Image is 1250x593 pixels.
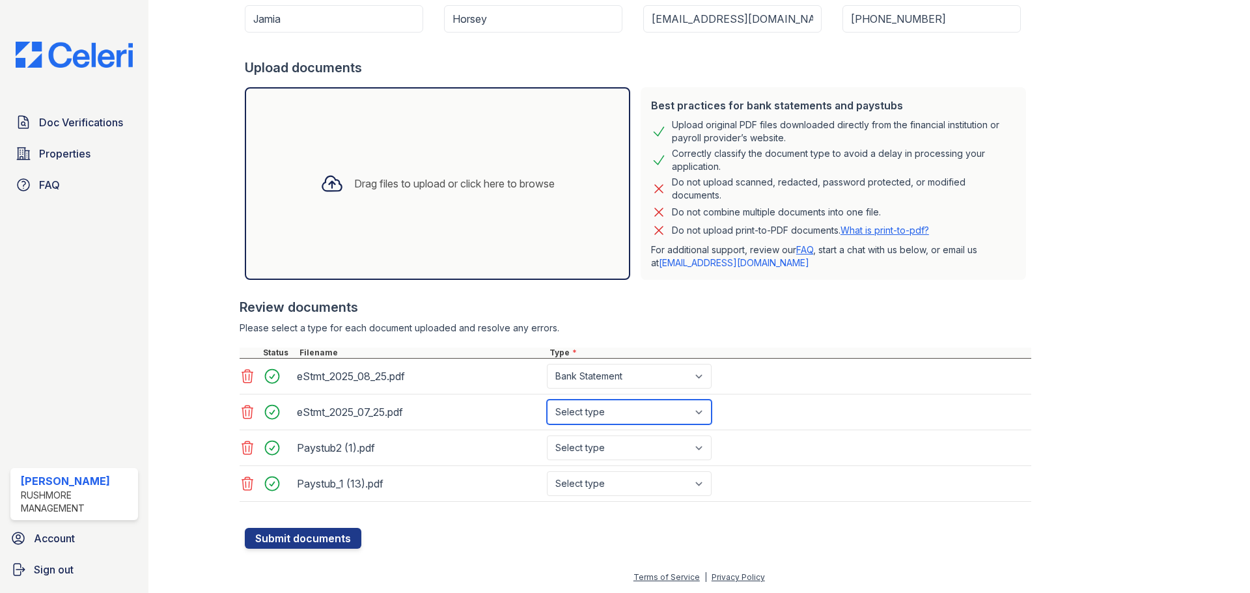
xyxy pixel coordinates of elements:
[297,437,542,458] div: Paystub2 (1).pdf
[10,172,138,198] a: FAQ
[672,176,1016,202] div: Do not upload scanned, redacted, password protected, or modified documents.
[297,473,542,494] div: Paystub_1 (13).pdf
[39,146,90,161] span: Properties
[704,572,707,582] div: |
[633,572,700,582] a: Terms of Service
[297,402,542,422] div: eStmt_2025_07_25.pdf
[245,59,1031,77] div: Upload documents
[34,531,75,546] span: Account
[260,348,297,358] div: Status
[5,557,143,583] a: Sign out
[5,525,143,551] a: Account
[651,98,1016,113] div: Best practices for bank statements and paystubs
[840,225,929,236] a: What is print-to-pdf?
[21,473,133,489] div: [PERSON_NAME]
[39,115,123,130] span: Doc Verifications
[354,176,555,191] div: Drag files to upload or click here to browse
[659,257,809,268] a: [EMAIL_ADDRESS][DOMAIN_NAME]
[39,177,60,193] span: FAQ
[651,243,1016,269] p: For additional support, review our , start a chat with us below, or email us at
[21,489,133,515] div: Rushmore Management
[240,322,1031,335] div: Please select a type for each document uploaded and resolve any errors.
[672,118,1016,145] div: Upload original PDF files downloaded directly from the financial institution or payroll provider’...
[297,348,547,358] div: Filename
[5,42,143,68] img: CE_Logo_Blue-a8612792a0a2168367f1c8372b55b34899dd931a85d93a1a3d3e32e68fde9ad4.png
[712,572,765,582] a: Privacy Policy
[245,528,361,549] button: Submit documents
[10,141,138,167] a: Properties
[547,348,1031,358] div: Type
[672,204,881,220] div: Do not combine multiple documents into one file.
[297,366,542,387] div: eStmt_2025_08_25.pdf
[796,244,813,255] a: FAQ
[672,147,1016,173] div: Correctly classify the document type to avoid a delay in processing your application.
[240,298,1031,316] div: Review documents
[34,562,74,577] span: Sign out
[10,109,138,135] a: Doc Verifications
[672,224,929,237] p: Do not upload print-to-PDF documents.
